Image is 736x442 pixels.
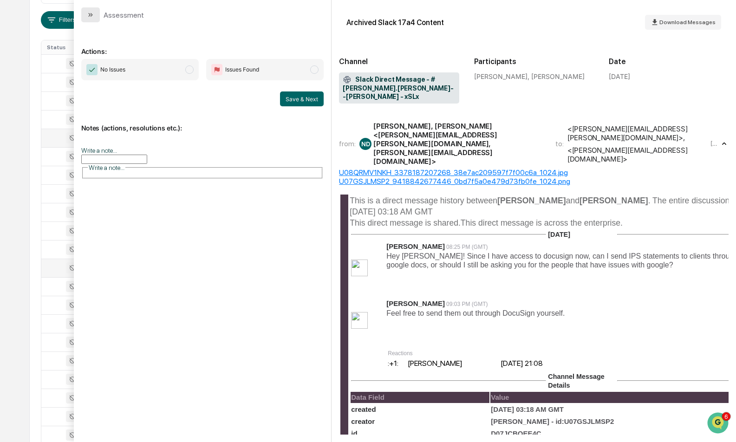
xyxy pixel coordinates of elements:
[77,126,80,133] span: •
[497,196,566,205] b: [PERSON_NAME]
[548,231,570,238] span: [DATE]
[350,218,461,227] span: This direct message is shared.
[359,138,371,150] div: ND
[474,57,594,66] h2: Participants
[64,186,119,202] a: 🗄️Attestations
[346,18,444,27] div: Archived Slack 17a4 Content
[580,196,648,205] b: [PERSON_NAME]
[9,117,24,132] img: Alexandra Stickelman
[548,373,605,389] span: Channel Message Details
[461,218,623,227] span: This direct message is across the enterprise.
[100,65,125,74] span: No Issues
[82,126,101,133] span: [DATE]
[29,151,75,158] span: [PERSON_NAME]
[351,405,376,413] span: created
[388,350,412,357] span: Reactions
[491,429,541,437] span: D07JCBQEE4C
[609,57,729,66] h2: Date
[9,190,17,198] div: 🖐️
[9,71,26,87] img: 1746055101610-c473b297-6a78-478c-a979-82029cc54cd1
[351,417,375,425] span: creator
[387,358,406,368] td: :+1:
[6,186,64,202] a: 🖐️Preclearance
[92,230,112,237] span: Pylon
[9,103,62,110] div: Past conversations
[706,411,731,436] iframe: Open customer support
[89,164,124,171] span: Write a note...
[446,301,488,307] span: 09:03 PM (GMT)
[65,229,112,237] a: Powered byPylon
[339,168,729,177] div: U08QRMV1NKH_3378187207268_38e7ac209597f7f00c6a_1024.jpg
[343,75,455,101] span: Slack Direct Message - #[PERSON_NAME].[PERSON_NAME]--[PERSON_NAME] - xSLx
[567,146,709,163] div: <[PERSON_NAME][EMAIL_ADDRESS][DOMAIN_NAME]>
[42,71,152,80] div: Start new chat
[82,151,101,158] span: [DATE]
[710,140,720,147] time: Wednesday, September 3, 2025 at 12:09:43 AM
[77,151,80,158] span: •
[609,72,630,80] div: [DATE]
[41,40,92,54] th: Status
[104,11,144,19] div: Assessment
[351,429,357,437] span: id
[446,244,488,250] span: 08:25 PM (GMT)
[81,147,117,154] label: Write a note...
[158,73,169,84] button: Start new chat
[386,309,565,317] span: Feel free to send them out through DocuSign yourself.
[9,208,17,215] div: 🔎
[6,203,62,220] a: 🔎Data Lookup
[42,80,128,87] div: We're available if you need us!
[211,64,222,75] img: Flag
[77,189,115,199] span: Attestations
[567,124,709,142] div: <[PERSON_NAME][EMAIL_ADDRESS][PERSON_NAME][DOMAIN_NAME]> ,
[225,65,259,74] span: Issues Found
[86,64,98,75] img: Checkmark
[491,393,509,401] span: Value
[19,207,59,216] span: Data Lookup
[491,417,614,425] span: [PERSON_NAME] - id:U07GSJLMSP2
[29,126,75,133] span: [PERSON_NAME]
[373,122,544,166] div: [PERSON_NAME], [PERSON_NAME] <[PERSON_NAME][EMAIL_ADDRESS][PERSON_NAME][DOMAIN_NAME], [PERSON_NAM...
[67,190,75,198] div: 🗄️
[659,19,716,26] span: Download Messages
[386,242,445,250] span: [PERSON_NAME]
[474,72,594,80] div: [PERSON_NAME], [PERSON_NAME]
[280,91,324,106] button: Save & Next
[500,358,571,368] td: [DATE] 21:08
[339,139,356,148] span: from:
[19,151,26,159] img: 1746055101610-c473b297-6a78-478c-a979-82029cc54cd1
[351,260,368,276] img: 4618b2a008664f4a919b8f3187fdb3c3
[407,358,499,368] td: [PERSON_NAME]
[9,19,169,34] p: How can we help?
[645,15,721,30] button: Download Messages
[339,57,459,66] h2: Channel
[81,36,324,55] p: Actions:
[339,177,729,186] div: U07GSJLMSP2_9418842677446_0bd7f5a0e479d73fb0fe_1024.png
[555,139,564,148] span: to:
[386,299,445,307] span: [PERSON_NAME]
[20,71,36,87] img: 8933085812038_c878075ebb4cc5468115_72.jpg
[351,312,368,329] img: fd3001ee0b82463986784d23e6b349ea
[81,113,324,132] p: Notes (actions, resolutions etc.):
[19,189,60,199] span: Preclearance
[144,101,169,112] button: See all
[351,393,384,401] span: Data Field
[9,142,24,157] img: Jack Rasmussen
[491,405,564,413] span: [DATE] 03:18 AM GMT
[41,11,81,29] button: Filters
